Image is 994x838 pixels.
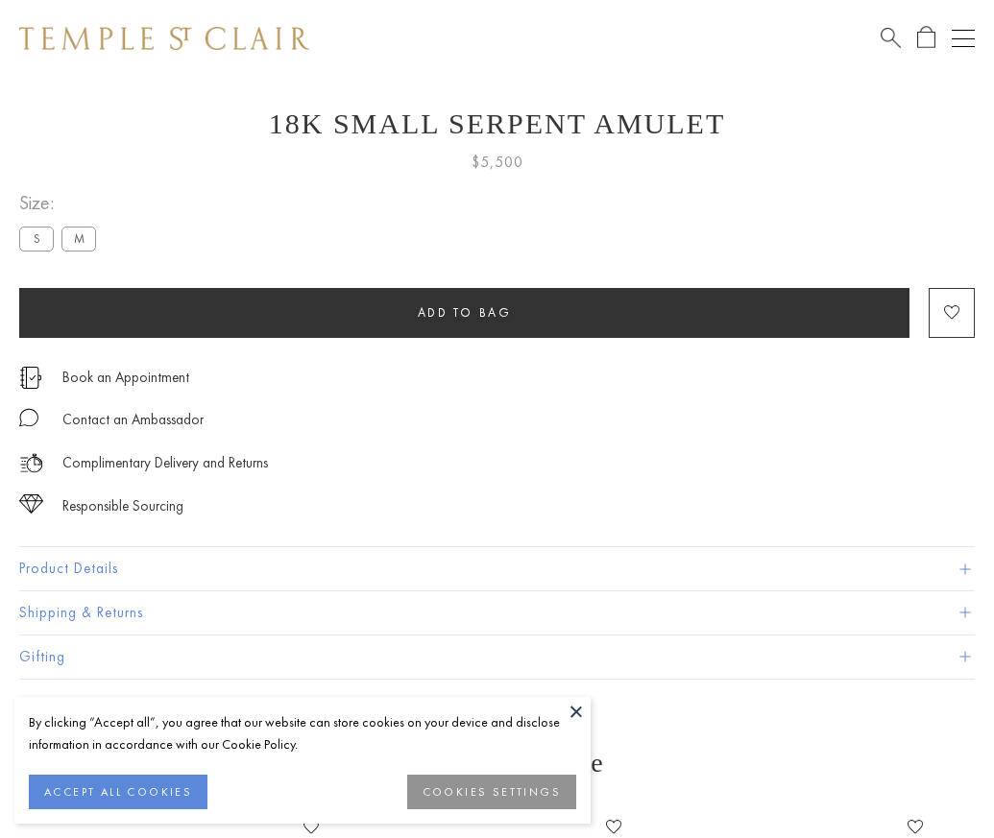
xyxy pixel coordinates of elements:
[62,451,268,475] p: Complimentary Delivery and Returns
[29,711,576,755] div: By clicking “Accept all”, you agree that our website can store cookies on your device and disclos...
[19,408,38,427] img: MessageIcon-01_2.svg
[407,775,576,809] button: COOKIES SETTINGS
[29,775,207,809] button: ACCEPT ALL COOKIES
[62,367,189,388] a: Book an Appointment
[61,227,96,251] label: M
[19,494,43,514] img: icon_sourcing.svg
[881,26,901,50] a: Search
[62,494,183,518] div: Responsible Sourcing
[19,547,975,590] button: Product Details
[19,187,104,219] span: Size:
[917,26,935,50] a: Open Shopping Bag
[19,635,975,679] button: Gifting
[19,108,975,140] h1: 18K Small Serpent Amulet
[19,367,42,389] img: icon_appointment.svg
[472,150,523,175] span: $5,500
[418,304,512,321] span: Add to bag
[19,451,43,475] img: icon_delivery.svg
[19,27,309,50] img: Temple St. Clair
[19,591,975,634] button: Shipping & Returns
[19,227,54,251] label: S
[19,288,909,338] button: Add to bag
[62,408,204,432] div: Contact an Ambassador
[952,27,975,50] button: Open navigation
